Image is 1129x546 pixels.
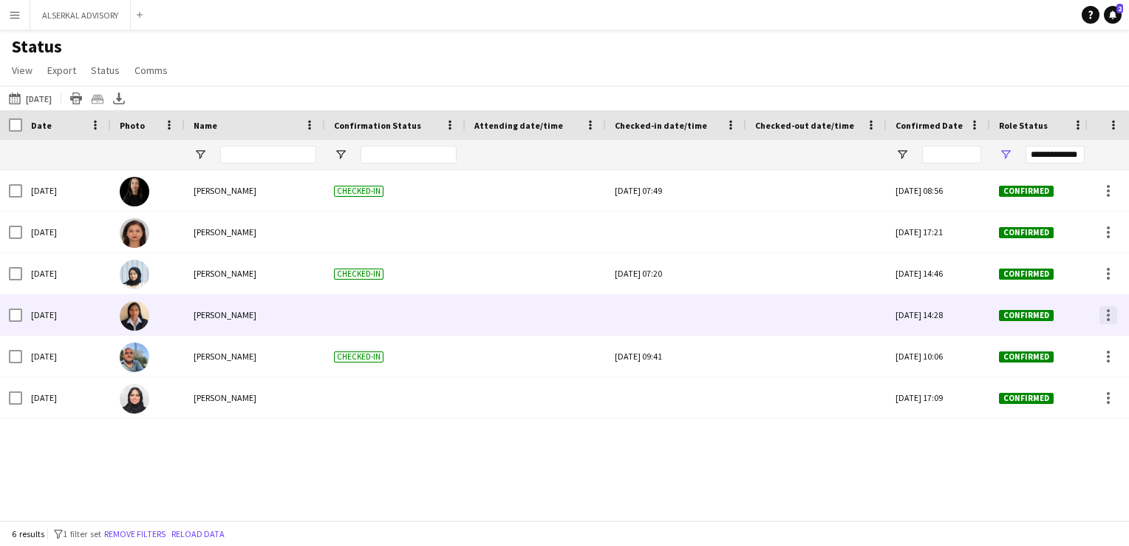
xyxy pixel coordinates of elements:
button: Open Filter Menu [194,148,207,161]
img: Ekram Balgosoon [120,384,149,414]
span: Confirmed [999,393,1054,404]
span: Date [31,120,52,131]
div: [DATE] [22,336,111,377]
span: Checked-in [334,351,383,363]
input: Name Filter Input [220,146,316,164]
span: [PERSON_NAME] [194,392,256,403]
img: Rita John [120,301,149,331]
span: Role Status [999,120,1048,131]
button: Remove filters [101,526,168,542]
span: [PERSON_NAME] [194,309,256,320]
div: [DATE] [22,253,111,294]
span: [PERSON_NAME] [194,226,256,237]
button: Open Filter Menu [896,148,909,161]
span: Checked-in [334,186,383,197]
div: [DATE] 09:41 [615,336,737,377]
a: Export [41,61,82,80]
span: Confirmation Status [334,120,421,131]
a: 2 [1104,6,1122,24]
span: 2 [1116,4,1123,13]
span: [PERSON_NAME] [194,185,256,196]
span: Confirmed [999,227,1054,238]
div: [DATE] 10:06 [887,336,990,377]
input: Confirmation Status Filter Input [361,146,457,164]
button: [DATE] [6,90,55,107]
button: Open Filter Menu [334,148,347,161]
span: Checked-in date/time [615,120,707,131]
span: [PERSON_NAME] [194,351,256,362]
a: View [6,61,38,80]
app-action-btn: Export XLSX [110,90,128,107]
span: Attending date/time [474,120,563,131]
app-action-btn: Print [67,90,85,107]
div: [DATE] 14:46 [887,253,990,294]
app-action-btn: Crew files as ZIP [89,90,106,107]
a: Comms [129,61,174,80]
span: Comms [134,64,168,77]
img: Sangeeta Mirchandani [120,218,149,248]
img: Mariam Rohrle [120,177,149,206]
span: Checked-in [334,269,383,280]
a: Status [85,61,126,80]
span: Confirmed [999,269,1054,280]
button: Reload data [168,526,228,542]
div: [DATE] 07:49 [615,170,737,211]
div: [DATE] [22,377,111,418]
div: [DATE] [22,170,111,211]
div: [DATE] [22,294,111,335]
button: Open Filter Menu [999,148,1012,161]
span: View [12,64,33,77]
span: Name [194,120,217,131]
span: Confirmed [999,186,1054,197]
span: 1 filter set [63,528,101,539]
span: [PERSON_NAME] [194,268,256,279]
input: Confirmed Date Filter Input [922,146,981,164]
div: [DATE] 08:56 [887,170,990,211]
div: [DATE] [22,212,111,252]
span: Confirmed [999,310,1054,321]
span: Photo [120,120,145,131]
button: ALSERKAL ADVISORY [30,1,131,30]
span: Export [47,64,76,77]
span: Status [91,64,120,77]
div: [DATE] 14:28 [887,294,990,335]
img: Fatimah AbuSrair [120,260,149,289]
div: [DATE] 07:20 [615,253,737,294]
span: Confirmed [999,351,1054,363]
img: Rishi Raj [120,343,149,372]
div: [DATE] 17:21 [887,212,990,252]
span: Confirmed Date [896,120,963,131]
span: Checked-out date/time [755,120,854,131]
div: [DATE] 17:09 [887,377,990,418]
